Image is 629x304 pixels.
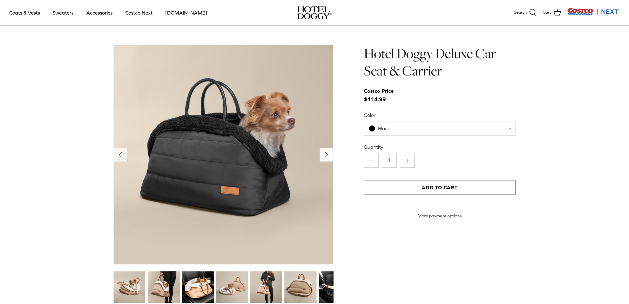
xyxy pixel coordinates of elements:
[364,45,515,80] h1: Hotel Doggy Deluxe Car Seat & Carrier
[47,2,79,23] a: Sweaters
[543,9,551,16] span: Cart
[364,87,394,95] div: Costco Price
[120,2,158,23] a: Costco Next
[364,112,515,118] label: Color
[320,148,333,161] button: Next
[514,9,536,17] a: Search
[160,2,213,23] a: [DOMAIN_NAME]
[297,6,332,19] a: hoteldoggy.com hoteldoggycom
[364,180,515,195] button: Add to Cart
[364,121,515,136] span: Black
[543,9,561,17] a: Cart
[567,8,620,15] img: Costco Next
[567,12,620,16] a: Visit Costco Next
[297,6,332,19] img: hoteldoggycom
[114,148,127,161] button: Previous
[364,125,403,132] span: Black
[81,2,118,23] a: Accessories
[382,153,397,168] input: Quantity
[514,9,527,16] span: Search
[364,143,515,150] label: Quantity
[364,87,400,104] span: $114.99
[4,2,45,23] a: Coats & Vests
[364,213,515,219] a: More payment options
[378,126,390,131] span: Black
[182,271,214,303] img: small dog in a tan dog carrier on a black seat in the car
